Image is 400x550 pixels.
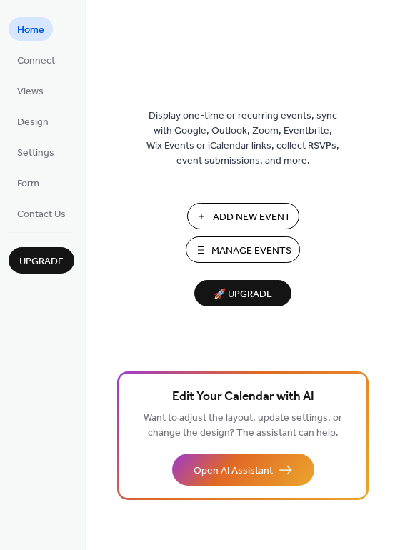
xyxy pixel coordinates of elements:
[9,247,74,274] button: Upgrade
[17,23,44,38] span: Home
[9,17,53,41] a: Home
[17,115,49,130] span: Design
[9,79,52,102] a: Views
[213,210,291,225] span: Add New Event
[17,146,54,161] span: Settings
[9,109,57,133] a: Design
[9,201,74,225] a: Contact Us
[172,387,314,407] span: Edit Your Calendar with AI
[17,54,55,69] span: Connect
[144,409,342,443] span: Want to adjust the layout, update settings, or change the design? The assistant can help.
[187,203,299,229] button: Add New Event
[203,285,283,304] span: 🚀 Upgrade
[19,254,64,269] span: Upgrade
[17,207,66,222] span: Contact Us
[9,171,48,194] a: Form
[9,140,63,164] a: Settings
[17,176,39,191] span: Form
[17,84,44,99] span: Views
[186,236,300,263] button: Manage Events
[211,244,291,259] span: Manage Events
[146,109,339,169] span: Display one-time or recurring events, sync with Google, Outlook, Zoom, Eventbrite, Wix Events or ...
[194,464,273,479] span: Open AI Assistant
[9,48,64,71] a: Connect
[172,454,314,486] button: Open AI Assistant
[194,280,291,306] button: 🚀 Upgrade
